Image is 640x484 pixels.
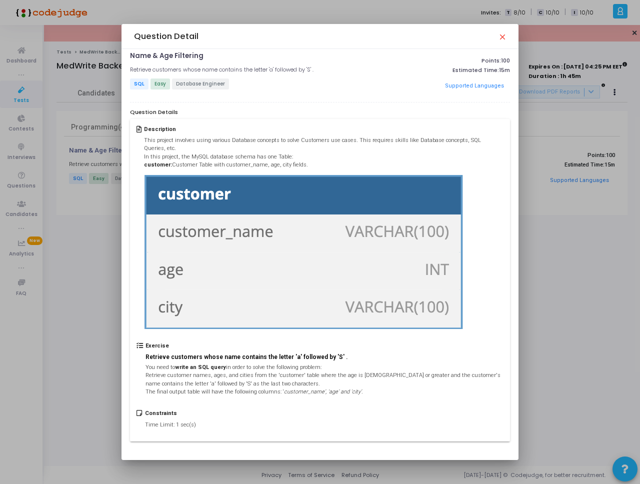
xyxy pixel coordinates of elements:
button: Supported Languages [442,79,507,94]
h5: Constraints [145,410,196,416]
p: You need to in order to solve the following problem: Retrieve customer names, ages, and cities fr... [145,363,503,396]
i: customer_name’, ‘age’ and ‘city’ [284,388,361,395]
p: This project involves using various Database concepts to solve Customers use cases. This requires... [144,136,503,169]
p: Points: [388,57,510,64]
h3: Retrieve customers whose name contains the letter 'a' followed by 'S' . [145,353,503,361]
strong: customer: [144,161,172,168]
span: Question Details [130,108,178,116]
strong: write an SQL query [175,364,226,370]
span: Database Engineer [172,78,229,89]
h5: Description [144,126,503,132]
h5: Exercise [145,342,503,349]
p: Estimated Time: [388,67,510,73]
img: 1715676363977--Screenshot%202024-05-14%20at%202.15.45%E2%80%AFPM.png [144,175,463,329]
span: Easy [150,78,170,89]
h5: Retrieve customers whose name contains the letter 'a' followed by 'S' . [130,66,313,73]
span: 100 [501,56,510,64]
p: Name & Age Filtering [130,52,203,60]
p: Time Limit: 1 sec(s) [145,421,196,429]
mat-icon: close [498,32,506,40]
h4: Question Detail [134,31,198,41]
span: 15m [499,67,510,73]
span: SQL [130,78,148,89]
